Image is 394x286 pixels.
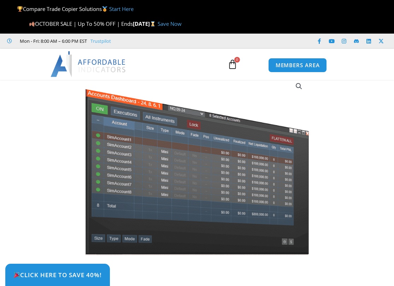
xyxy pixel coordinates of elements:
a: 🎉Click Here to save 40%! [5,264,110,286]
span: Compare Trade Copier Solutions [17,5,134,12]
img: LogoAI | Affordable Indicators – NinjaTrader [51,51,127,77]
img: 🍂 [29,21,35,27]
span: Mon - Fri: 8:00 AM – 6:00 PM EST [18,37,87,45]
img: 🏆 [17,6,23,12]
img: Screenshot 2024-08-26 15414455555 [83,75,311,255]
img: 🎉 [14,272,20,278]
span: 0 [234,57,240,63]
span: OCTOBER SALE | Up To 50% OFF | Ends [29,20,133,27]
span: MEMBERS AREA [276,63,320,68]
a: View full-screen image gallery [293,80,305,93]
a: Start Here [109,5,134,12]
img: ⌛ [150,21,155,27]
span: Click Here to save 40%! [13,272,102,278]
a: 0 [217,54,248,75]
a: MEMBERS AREA [268,58,327,72]
strong: [DATE] [133,20,157,27]
a: Trustpilot [90,37,111,45]
img: 🥇 [102,6,107,12]
a: Save Now [158,20,182,27]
